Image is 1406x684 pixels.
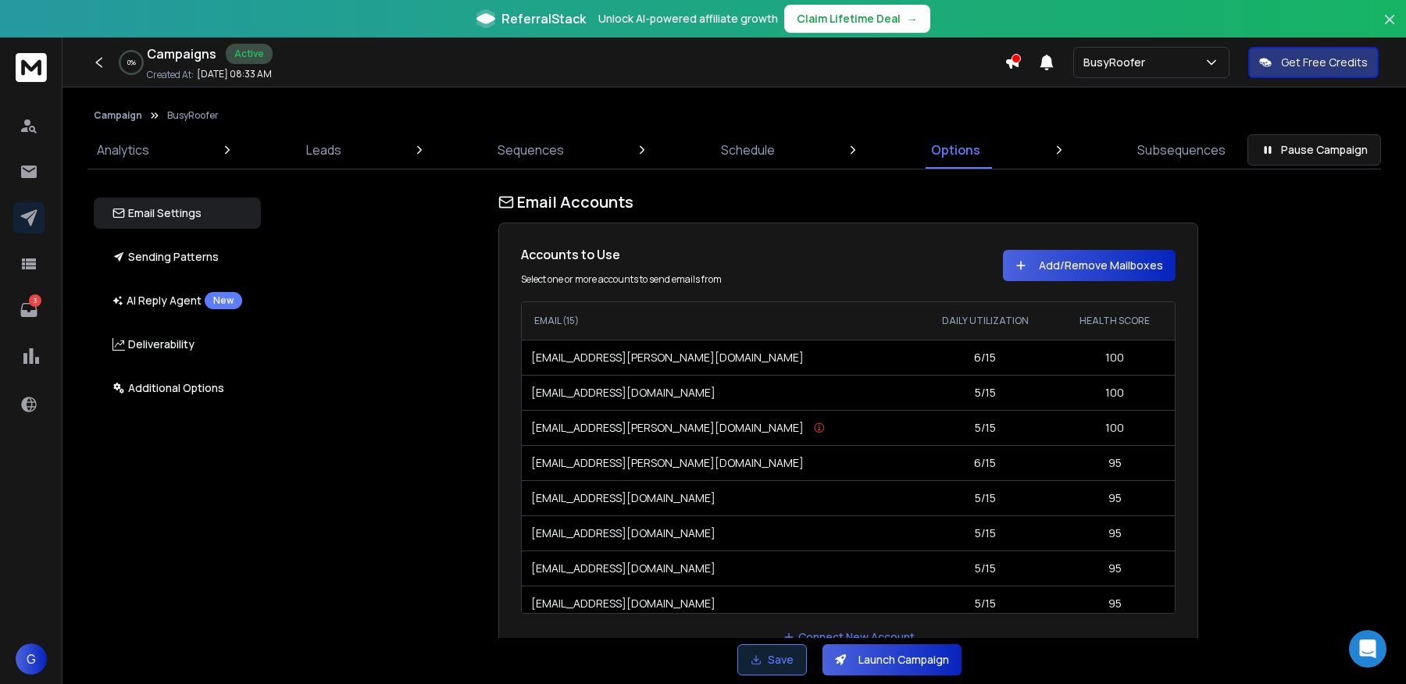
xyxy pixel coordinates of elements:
[147,69,194,81] p: Created At:
[167,109,219,122] p: BusyRoofer
[922,131,990,169] a: Options
[16,643,47,675] button: G
[598,11,778,27] p: Unlock AI-powered affiliate growth
[907,11,918,27] span: →
[29,294,41,307] p: 3
[1379,9,1400,47] button: Close banner
[127,58,136,67] p: 0 %
[498,191,1198,213] h1: Email Accounts
[147,45,216,63] h1: Campaigns
[97,141,149,159] p: Analytics
[784,5,930,33] button: Claim Lifetime Deal→
[87,131,159,169] a: Analytics
[712,131,784,169] a: Schedule
[306,141,341,159] p: Leads
[1083,55,1151,70] p: BusyRoofer
[197,68,272,80] p: [DATE] 08:33 AM
[226,44,273,64] div: Active
[488,131,573,169] a: Sequences
[1128,131,1235,169] a: Subsequences
[1349,630,1386,668] div: Open Intercom Messenger
[1137,141,1226,159] p: Subsequences
[1247,134,1381,166] button: Pause Campaign
[297,131,351,169] a: Leads
[94,109,142,122] button: Campaign
[1248,47,1379,78] button: Get Free Credits
[498,141,564,159] p: Sequences
[112,205,202,221] p: Email Settings
[721,141,775,159] p: Schedule
[13,294,45,326] a: 3
[94,198,261,229] button: Email Settings
[931,141,980,159] p: Options
[501,9,586,28] span: ReferralStack
[1281,55,1368,70] p: Get Free Credits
